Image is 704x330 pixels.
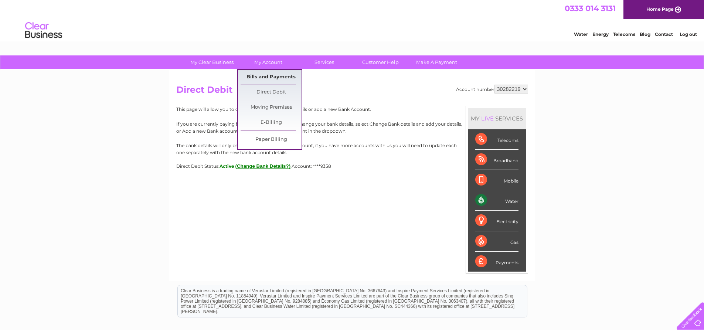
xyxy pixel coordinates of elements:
div: LIVE [480,115,495,122]
div: Telecoms [475,129,518,150]
a: Make A Payment [406,55,467,69]
a: My Clear Business [181,55,242,69]
button: (Change Bank Details?) [235,163,291,169]
h2: Direct Debit [176,85,528,99]
div: Water [475,190,518,211]
p: This page will allow you to change your Direct Debit details or add a new Bank Account. [176,106,528,113]
div: Payments [475,252,518,272]
a: My Account [238,55,299,69]
div: Clear Business is a trading name of Verastar Limited (registered in [GEOGRAPHIC_DATA] No. 3667643... [178,4,527,36]
div: Direct Debit Status: [176,163,528,169]
a: Paper Billing [241,132,302,147]
a: Bills and Payments [241,70,302,85]
a: Direct Debit [241,85,302,100]
a: Blog [640,31,650,37]
div: Gas [475,231,518,252]
a: Energy [592,31,609,37]
a: Contact [655,31,673,37]
a: Telecoms [613,31,635,37]
a: Services [294,55,355,69]
a: Water [574,31,588,37]
a: E-Billing [241,115,302,130]
p: The bank details will only be updated for the selected account, if you have more accounts with us... [176,142,528,156]
a: Log out [680,31,697,37]
div: Electricity [475,211,518,231]
div: MY SERVICES [468,108,526,129]
p: If you are currently paying by Direct Debit and wish to change your bank details, select Change B... [176,120,528,135]
div: Account number [456,85,528,93]
div: Broadband [475,150,518,170]
a: Customer Help [350,55,411,69]
img: logo.png [25,19,62,42]
a: Moving Premises [241,100,302,115]
span: Active [220,163,234,169]
a: 0333 014 3131 [565,4,616,13]
div: Mobile [475,170,518,190]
